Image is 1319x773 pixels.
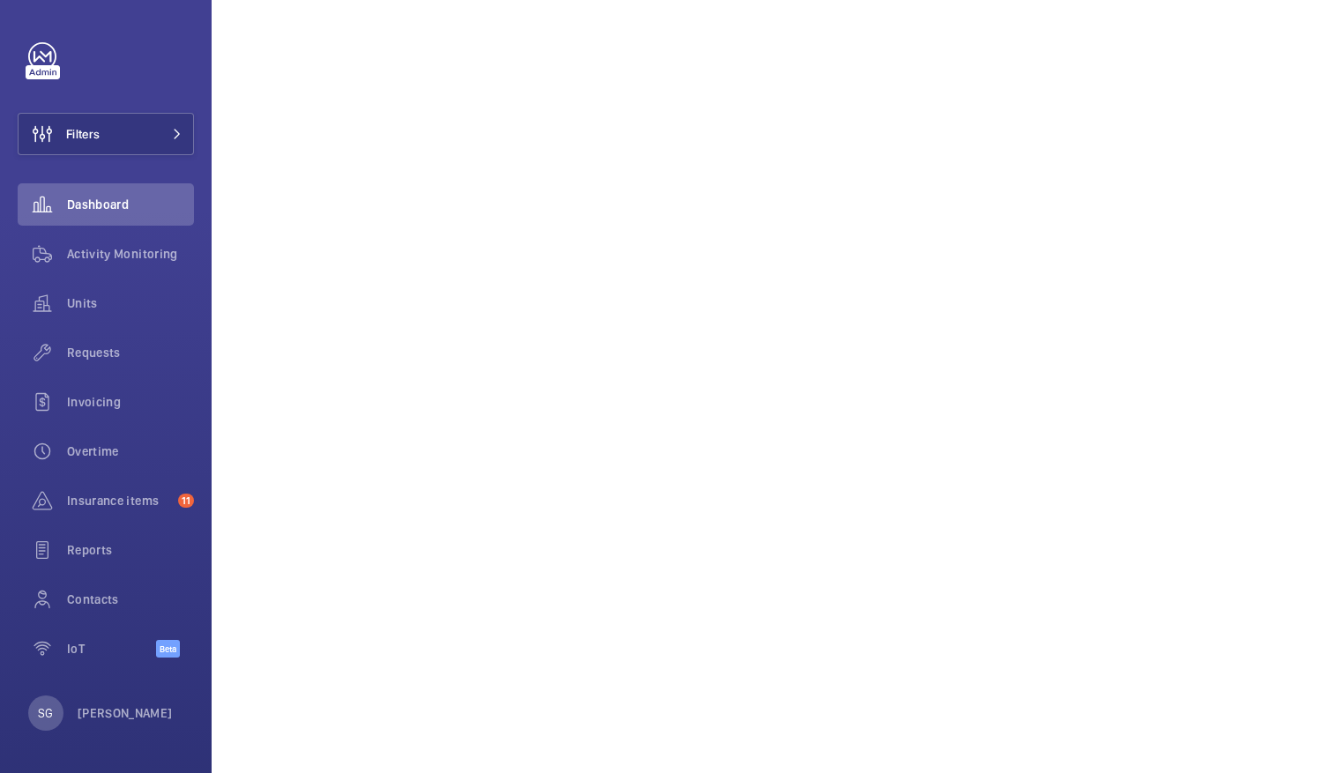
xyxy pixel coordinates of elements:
[78,704,173,722] p: [PERSON_NAME]
[66,125,100,143] span: Filters
[67,245,194,263] span: Activity Monitoring
[156,640,180,658] span: Beta
[67,640,156,658] span: IoT
[67,294,194,312] span: Units
[67,541,194,559] span: Reports
[18,113,194,155] button: Filters
[67,442,194,460] span: Overtime
[67,196,194,213] span: Dashboard
[38,704,53,722] p: SG
[178,494,194,508] span: 11
[67,393,194,411] span: Invoicing
[67,591,194,608] span: Contacts
[67,344,194,361] span: Requests
[67,492,171,509] span: Insurance items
